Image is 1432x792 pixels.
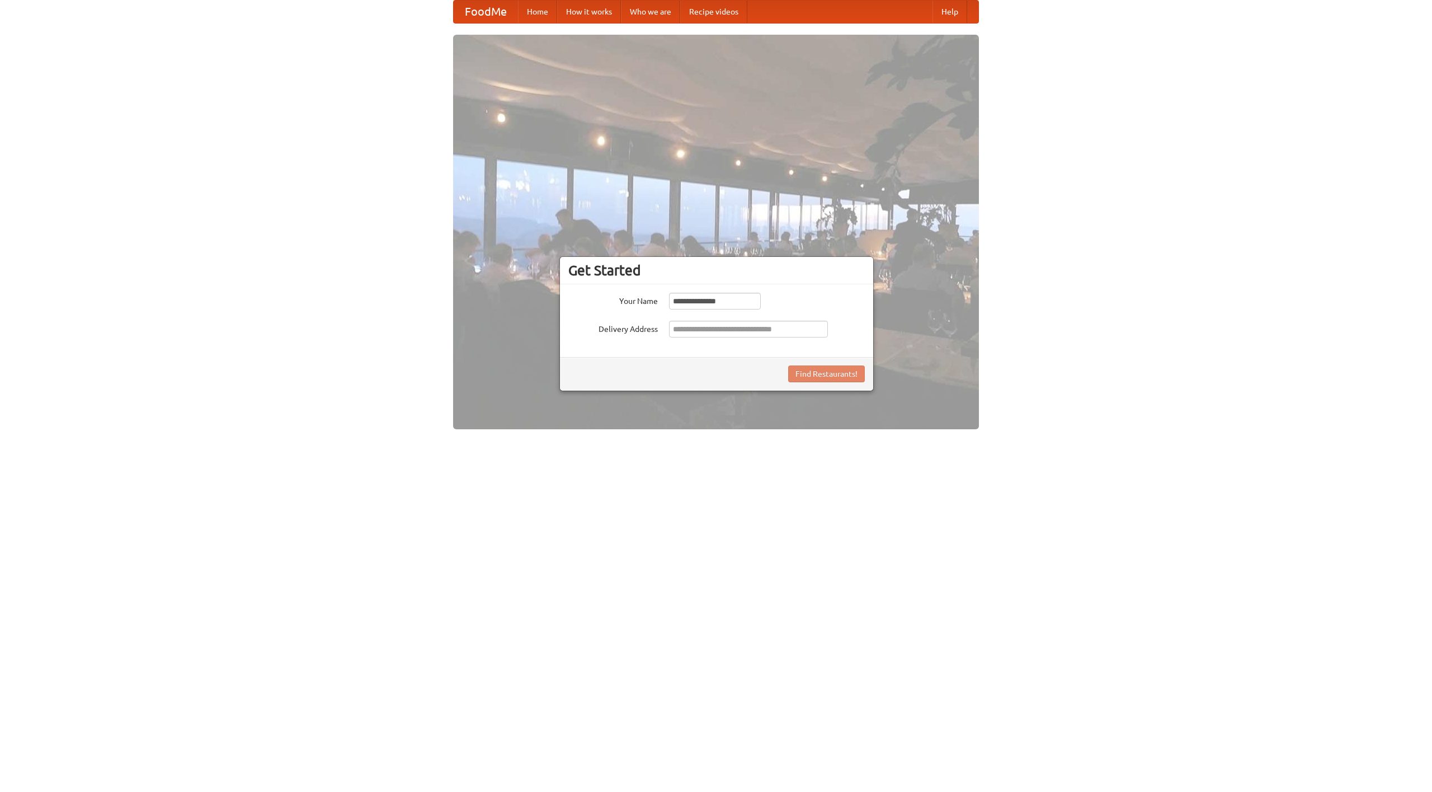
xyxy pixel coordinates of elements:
a: Help [932,1,967,23]
label: Delivery Address [568,321,658,335]
a: FoodMe [454,1,518,23]
a: Who we are [621,1,680,23]
a: Home [518,1,557,23]
a: How it works [557,1,621,23]
h3: Get Started [568,262,865,279]
button: Find Restaurants! [788,365,865,382]
label: Your Name [568,293,658,307]
a: Recipe videos [680,1,747,23]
